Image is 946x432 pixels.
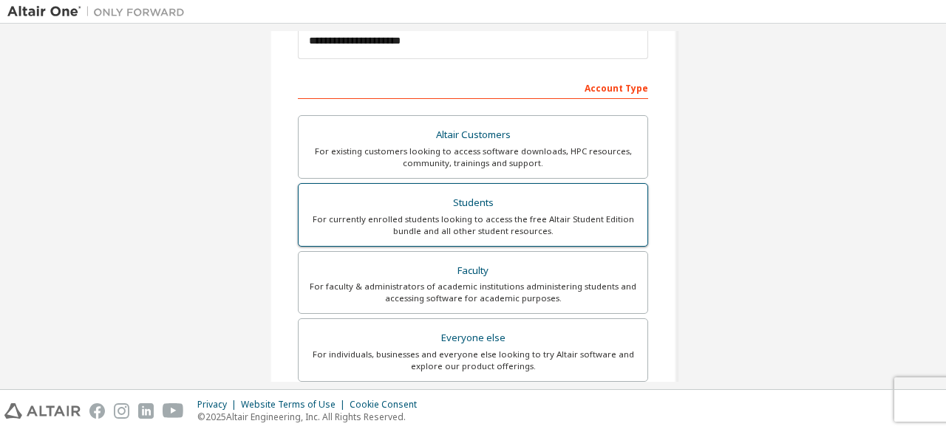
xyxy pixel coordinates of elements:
[241,399,350,411] div: Website Terms of Use
[138,403,154,419] img: linkedin.svg
[307,281,639,304] div: For faculty & administrators of academic institutions administering students and accessing softwa...
[350,399,426,411] div: Cookie Consent
[307,193,639,213] div: Students
[197,411,426,423] p: © 2025 Altair Engineering, Inc. All Rights Reserved.
[307,125,639,145] div: Altair Customers
[197,399,241,411] div: Privacy
[163,403,184,419] img: youtube.svg
[307,213,639,237] div: For currently enrolled students looking to access the free Altair Student Edition bundle and all ...
[89,403,105,419] img: facebook.svg
[114,403,129,419] img: instagram.svg
[307,328,639,349] div: Everyone else
[4,403,81,419] img: altair_logo.svg
[307,349,639,372] div: For individuals, businesses and everyone else looking to try Altair software and explore our prod...
[307,261,639,281] div: Faculty
[298,75,648,99] div: Account Type
[7,4,192,19] img: Altair One
[307,145,639,169] div: For existing customers looking to access software downloads, HPC resources, community, trainings ...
